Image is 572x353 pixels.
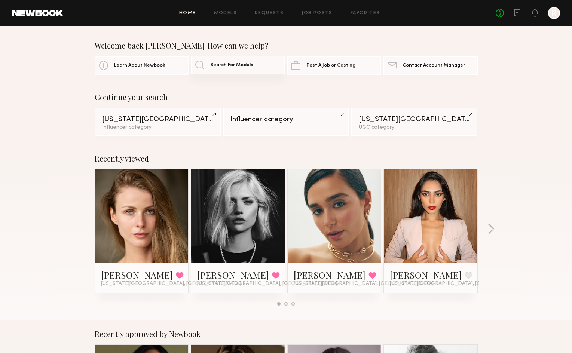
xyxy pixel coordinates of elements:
[95,108,221,136] a: [US_STATE][GEOGRAPHIC_DATA]Influencer category
[101,269,173,281] a: [PERSON_NAME]
[95,93,478,102] div: Continue your search
[306,63,355,68] span: Post A Job or Casting
[197,281,337,287] span: [US_STATE][GEOGRAPHIC_DATA], [GEOGRAPHIC_DATA]
[197,269,269,281] a: [PERSON_NAME]
[95,154,478,163] div: Recently viewed
[287,56,381,75] a: Post A Job or Casting
[390,269,462,281] a: [PERSON_NAME]
[95,56,189,75] a: Learn About Newbook
[294,281,434,287] span: [US_STATE][GEOGRAPHIC_DATA], [GEOGRAPHIC_DATA]
[101,281,241,287] span: [US_STATE][GEOGRAPHIC_DATA], [GEOGRAPHIC_DATA]
[294,269,365,281] a: [PERSON_NAME]
[359,125,470,130] div: UGC category
[95,41,478,50] div: Welcome back [PERSON_NAME]! How can we help?
[95,329,478,338] div: Recently approved by Newbook
[403,63,465,68] span: Contact Account Manager
[210,63,253,68] span: Search For Models
[102,116,213,123] div: [US_STATE][GEOGRAPHIC_DATA]
[302,11,333,16] a: Job Posts
[230,116,342,123] div: Influencer category
[102,125,213,130] div: Influencer category
[383,56,477,75] a: Contact Account Manager
[390,281,530,287] span: [US_STATE][GEOGRAPHIC_DATA], [GEOGRAPHIC_DATA]
[548,7,560,19] a: R
[351,108,477,136] a: [US_STATE][GEOGRAPHIC_DATA]UGC category
[179,11,196,16] a: Home
[114,63,165,68] span: Learn About Newbook
[223,108,349,136] a: Influencer category
[255,11,284,16] a: Requests
[191,56,285,74] a: Search For Models
[359,116,470,123] div: [US_STATE][GEOGRAPHIC_DATA]
[351,11,380,16] a: Favorites
[214,11,237,16] a: Models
